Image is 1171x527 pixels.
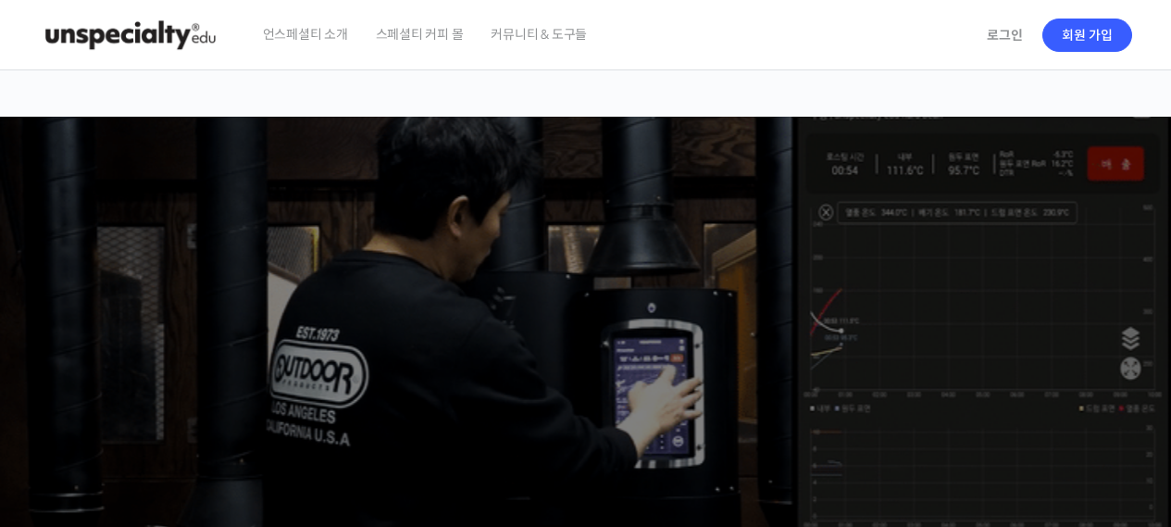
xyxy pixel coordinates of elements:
a: 회원 가입 [1042,19,1132,52]
p: [PERSON_NAME]을 다하는 당신을 위해, 최고와 함께 만든 커피 클래스 [19,283,1153,377]
p: 시간과 장소에 구애받지 않고, 검증된 커리큘럼으로 [19,385,1153,411]
a: 로그인 [976,14,1034,56]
